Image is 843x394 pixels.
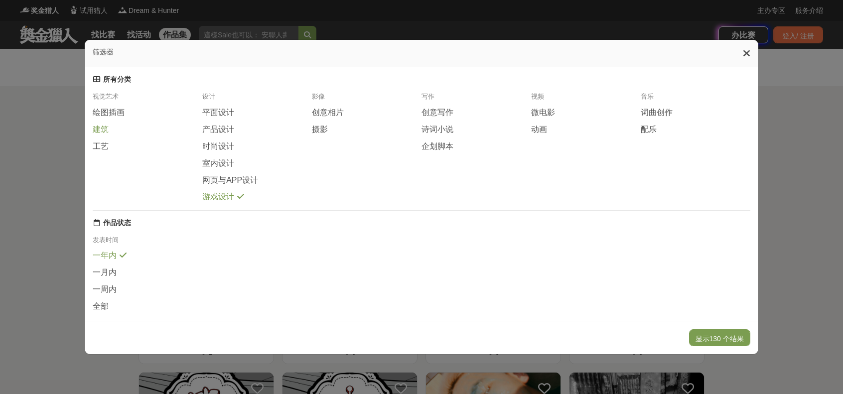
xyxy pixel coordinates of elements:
[531,125,547,133] font: 动画
[689,329,750,346] button: 显示130 个结果
[641,108,673,117] font: 词曲创作
[421,93,434,100] font: 写作
[312,125,328,133] font: 摄影
[531,108,555,117] font: 微电影
[641,125,657,133] font: 配乐
[93,108,125,117] font: 绘图插画
[103,75,131,83] font: 所有分类
[93,93,119,100] font: 视觉艺术
[93,302,109,310] font: 全部
[202,108,234,117] font: 平面设计
[93,48,114,56] font: 筛选器
[696,335,744,343] font: 显示130 个结果
[641,93,654,100] font: 音乐
[202,125,234,133] font: 产品设计
[312,93,325,100] font: 影像
[202,176,258,184] font: 网页与APP设计
[93,125,109,133] font: 建筑
[202,142,234,150] font: 时尚设计
[93,285,117,293] font: 一周内
[202,159,234,167] font: 室内设计
[421,125,453,133] font: 诗词小说
[93,268,117,276] font: 一月内
[421,142,453,150] font: 企划脚本
[93,142,109,150] font: 工艺
[531,93,544,100] font: 视频
[202,93,215,100] font: 设计
[421,108,453,117] font: 创意写作
[103,219,131,227] font: 作品状态
[312,108,344,117] font: 创意相片
[93,251,117,260] font: 一年内
[202,192,234,201] font: 游戏设计
[93,236,119,244] font: 发表时间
